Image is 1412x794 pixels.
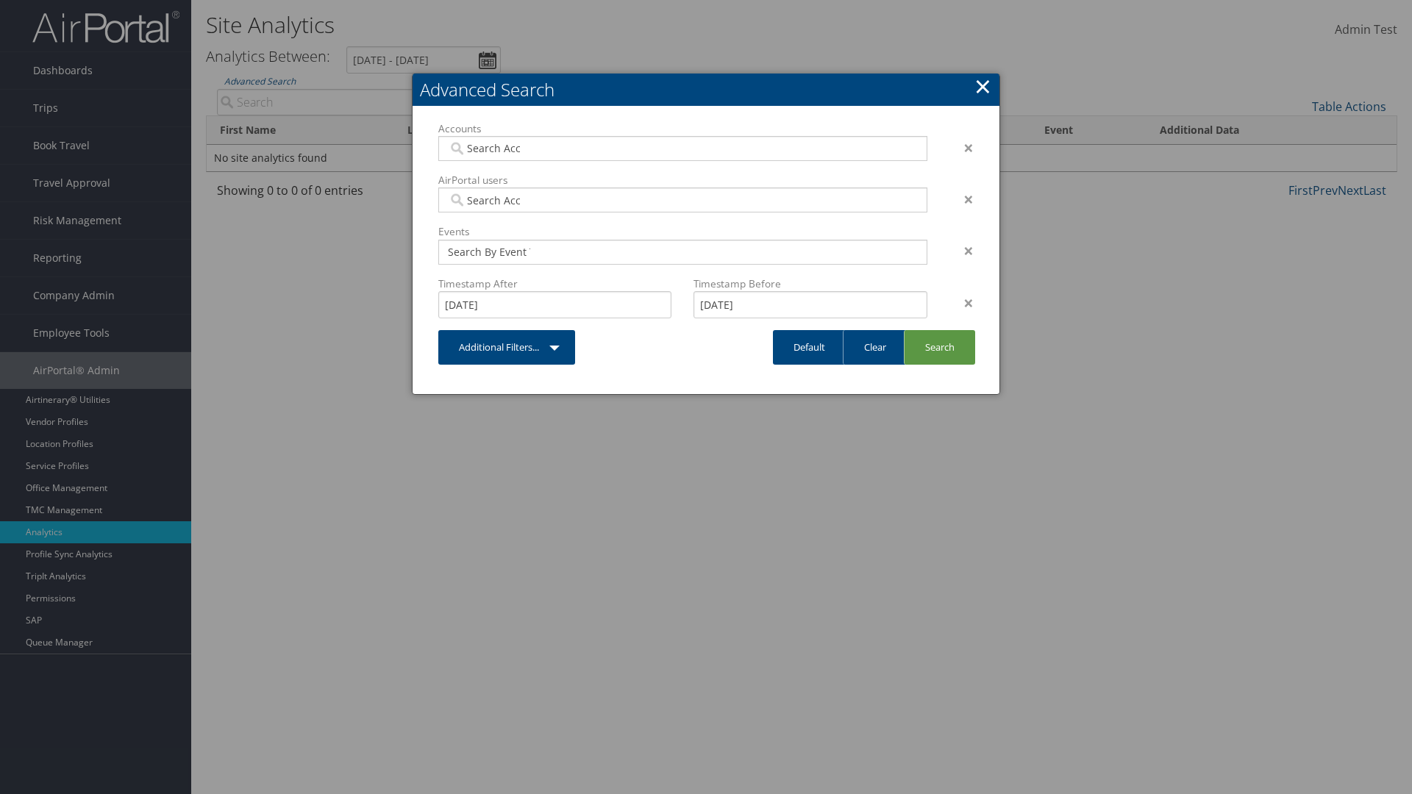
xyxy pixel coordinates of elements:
input: Search By Event Type [448,245,530,260]
div: × [938,190,985,208]
label: AirPortal users [438,173,927,187]
div: × [938,294,985,312]
a: Close [974,71,991,101]
div: × [938,242,985,260]
a: Clear [843,330,907,365]
a: Additional Filters... [438,330,575,365]
label: Accounts [438,121,927,136]
label: Timestamp After [438,276,671,291]
label: Timestamp Before [693,276,927,291]
a: Default [773,330,846,365]
h2: Advanced Search [413,74,999,106]
label: Events [438,224,927,239]
div: × [938,139,985,157]
input: Search Accounts [448,141,530,156]
input: Search Accounts [448,193,530,207]
a: Search [904,330,975,365]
